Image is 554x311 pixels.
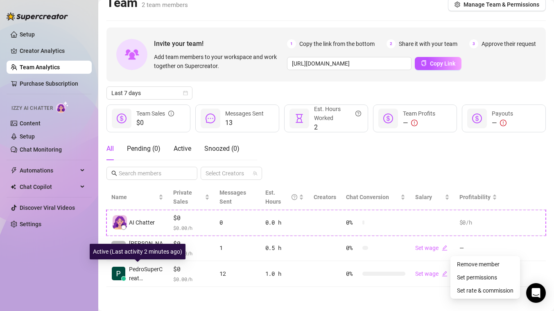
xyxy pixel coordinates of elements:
span: Snoozed ( 0 ) [204,145,240,152]
span: Invite your team! [154,39,287,49]
span: Private Sales [173,189,192,205]
img: izzy-ai-chatter-avatar-DDCN_rTZ.svg [113,215,127,229]
div: 12 [219,269,256,278]
img: Chat Copilot [11,184,16,190]
span: Copy Link [430,60,455,67]
span: $ 0.00 /h [173,224,210,232]
span: $ 0.00 /h [173,249,210,257]
span: edit [442,245,448,251]
span: Chat Conversion [346,194,389,200]
div: Est. Hours [265,188,298,206]
span: Share it with your team [399,39,457,48]
span: 2 [314,123,361,132]
span: 13 [225,118,264,128]
div: Pending ( 0 ) [127,144,161,154]
span: $0 [173,213,210,223]
span: search [111,170,117,176]
span: thunderbolt [11,167,17,174]
span: exclamation-circle [500,120,507,126]
a: Set rate & commission [457,287,513,294]
span: Active [174,145,191,152]
span: PedroSuperCreat… [129,265,163,283]
div: Team Sales [136,109,174,118]
span: dollar-circle [117,114,127,123]
span: Copy the link from the bottom [299,39,375,48]
div: All [106,144,114,154]
span: info-circle [168,109,174,118]
th: Name [106,185,168,210]
span: Last 7 days [111,87,188,99]
span: Messages Sent [225,110,264,117]
span: team [253,171,258,176]
span: 2 [387,39,396,48]
span: Automations [20,164,78,177]
img: logo-BBDzfeDw.svg [7,12,68,20]
div: 0.5 h [265,243,304,252]
span: question-circle [355,104,361,123]
th: Creators [309,185,341,210]
span: 3 [469,39,478,48]
a: Set wageedit [415,270,448,277]
span: Team Profits [403,110,435,117]
a: Setup [20,31,35,38]
span: Salary [415,194,432,200]
span: $0 [173,239,210,249]
span: Profitability [459,194,491,200]
span: Chat Copilot [20,180,78,193]
div: Open Intercom Messenger [526,283,546,303]
span: Add team members to your workspace and work together on Supercreator. [154,52,284,70]
span: 2 team members [142,1,188,9]
a: Team Analytics [20,64,60,70]
a: Creator Analytics [20,44,85,57]
span: 0 % [346,243,359,252]
a: Content [20,120,41,127]
a: Chat Monitoring [20,146,62,153]
span: copy [421,60,427,66]
span: $0 [173,264,210,274]
div: 1 [219,243,256,252]
span: Messages Sent [219,189,246,205]
span: dollar-circle [383,114,393,123]
a: Settings [20,221,41,227]
div: 0.0 h [265,218,304,227]
a: Set permissions [457,274,497,281]
span: calendar [183,91,188,95]
span: setting [455,2,460,7]
div: 1.0 h [265,269,304,278]
a: Setup [20,133,35,140]
span: Payouts [492,110,513,117]
span: $0 [136,118,174,128]
span: $ 0.00 /h [173,275,210,283]
span: Approve their request [482,39,536,48]
a: Set wageedit [415,245,448,251]
span: [PERSON_NAME] [129,239,163,257]
a: Discover Viral Videos [20,204,75,211]
span: 0 % [346,269,359,278]
img: AI Chatter [56,101,69,113]
div: $0 /h [459,218,497,227]
span: AI Chatter [129,218,155,227]
div: — [492,118,513,128]
span: Manage Team & Permissions [464,1,539,8]
span: edit [442,271,448,277]
button: Copy Link [415,57,461,70]
td: — [455,236,502,261]
a: Purchase Subscription [20,80,78,87]
span: Name [111,193,157,202]
div: Active (Last activity 2 minutes ago) [90,244,185,259]
span: 1 [287,39,296,48]
span: 0 % [346,218,359,227]
span: Izzy AI Chatter [11,104,53,112]
input: Search members [119,169,186,178]
a: Remove member [457,261,500,268]
div: Est. Hours Worked [314,104,361,123]
span: question-circle [292,188,297,206]
span: hourglass [294,114,304,123]
span: dollar-circle [472,114,482,123]
img: PedroSuperCreat… [112,267,125,280]
span: message [206,114,215,123]
div: 0 [219,218,256,227]
span: exclamation-circle [411,120,418,126]
div: — [403,118,435,128]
